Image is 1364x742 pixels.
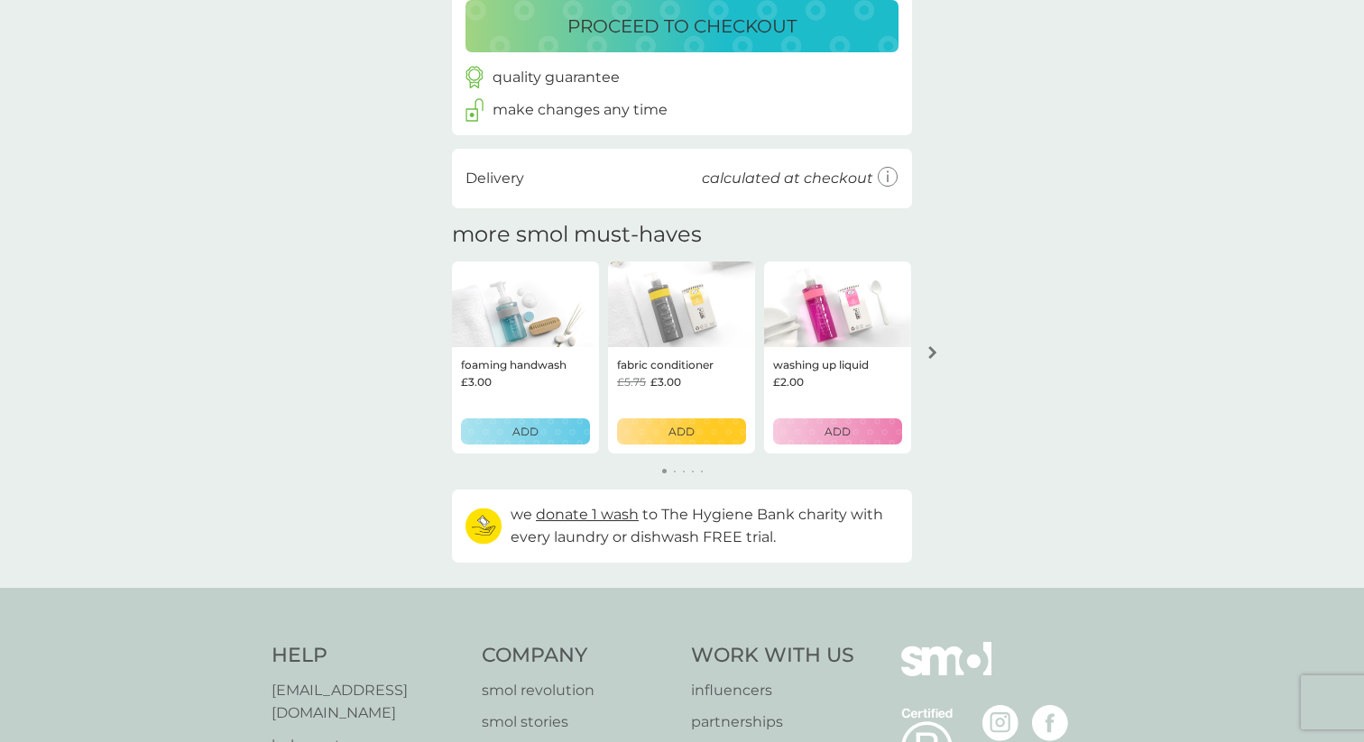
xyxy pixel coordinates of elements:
[536,506,639,523] span: donate 1 wash
[461,418,590,444] button: ADD
[567,12,797,41] p: proceed to checkout
[482,679,674,702] a: smol revolution
[773,418,902,444] button: ADD
[452,222,702,248] h2: more smol must-haves
[617,373,646,390] span: £5.75
[668,423,695,440] p: ADD
[465,167,524,190] p: Delivery
[773,356,869,373] p: washing up liquid
[1032,705,1068,741] img: visit the smol Facebook page
[691,642,854,670] h4: Work With Us
[511,503,899,549] p: we to The Hygiene Bank charity with every laundry or dishwash FREE trial.
[461,356,567,373] p: foaming handwash
[512,423,539,440] p: ADD
[272,679,464,725] a: [EMAIL_ADDRESS][DOMAIN_NAME]
[617,356,714,373] p: fabric conditioner
[493,98,668,122] p: make changes any time
[482,642,674,670] h4: Company
[691,710,854,734] a: partnerships
[982,705,1018,741] img: visit the smol Instagram page
[691,679,854,702] a: influencers
[825,423,851,440] p: ADD
[272,642,464,670] h4: Help
[617,418,746,444] button: ADD
[482,710,674,734] a: smol stories
[650,373,681,390] span: £3.00
[773,373,804,390] span: £2.00
[702,167,873,190] p: calculated at checkout
[461,373,492,390] span: £3.00
[493,66,620,89] p: quality guarantee
[901,642,991,703] img: smol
